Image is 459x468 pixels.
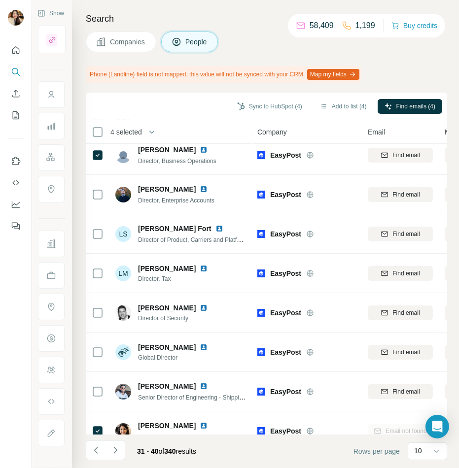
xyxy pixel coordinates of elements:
[353,446,400,456] span: Rows per page
[200,422,208,430] img: LinkedIn logo
[138,421,196,431] span: [PERSON_NAME]
[257,388,265,396] img: Logo of EasyPost
[425,415,449,438] div: Open Intercom Messenger
[310,20,334,32] p: 58,409
[257,127,287,137] span: Company
[391,19,437,33] button: Buy credits
[355,20,375,32] p: 1,199
[110,37,146,47] span: Companies
[270,229,301,239] span: EasyPost
[270,308,301,318] span: EasyPost
[185,37,208,47] span: People
[137,447,159,455] span: 31 - 40
[164,447,176,455] span: 340
[138,381,196,391] span: [PERSON_NAME]
[257,269,265,277] img: Logo of EasyPost
[215,225,223,233] img: LinkedIn logo
[200,146,208,154] img: LinkedIn logo
[200,304,208,312] img: LinkedIn logo
[368,127,385,137] span: Email
[115,147,131,163] img: Avatar
[414,446,422,456] p: 10
[138,314,219,323] span: Director of Security
[270,268,301,278] span: EasyPost
[138,197,214,204] span: Director, Enterprise Accounts
[257,348,265,356] img: Logo of EasyPost
[138,145,196,155] span: [PERSON_NAME]
[8,106,24,124] button: My lists
[368,227,433,241] button: Find email
[313,99,374,114] button: Add to list (4)
[270,347,301,357] span: EasyPost
[392,151,420,160] span: Find email
[86,12,447,26] h4: Search
[307,69,359,80] button: Map my fields
[110,127,142,137] span: 4 selected
[368,187,433,202] button: Find email
[392,190,420,199] span: Find email
[8,85,24,102] button: Enrich CSV
[270,190,301,200] span: EasyPost
[270,426,301,436] span: EasyPost
[257,191,265,199] img: Logo of EasyPost
[392,269,420,278] span: Find email
[137,447,196,455] span: results
[8,174,24,192] button: Use Surfe API
[368,305,433,320] button: Find email
[138,303,196,313] span: [PERSON_NAME]
[115,384,131,400] img: Avatar
[8,217,24,235] button: Feedback
[257,230,265,238] img: Logo of EasyPost
[378,99,442,114] button: Find emails (4)
[138,184,196,194] span: [PERSON_NAME]
[115,344,131,360] img: Avatar
[115,266,131,281] div: LM
[392,308,420,317] span: Find email
[138,342,196,352] span: [PERSON_NAME]
[8,63,24,81] button: Search
[86,66,361,83] div: Phone (Landline) field is not mapped, this value will not be synced with your CRM
[138,393,272,401] span: Senior Director of Engineering - Shipping Solutions
[368,148,433,163] button: Find email
[257,427,265,435] img: Logo of EasyPost
[106,440,125,460] button: Navigate to next page
[396,102,435,111] span: Find emails (4)
[138,274,219,283] span: Director, Tax
[200,265,208,272] img: LinkedIn logo
[115,305,131,321] img: Avatar
[270,150,301,160] span: EasyPost
[270,387,301,397] span: EasyPost
[115,187,131,202] img: Avatar
[8,152,24,170] button: Use Surfe on LinkedIn
[8,10,24,26] img: Avatar
[257,309,265,317] img: Logo of EasyPost
[31,6,71,21] button: Show
[138,434,245,440] span: Director, Financial Planning and Analysis
[115,423,131,439] img: Avatar
[86,440,106,460] button: Navigate to previous page
[138,224,212,234] span: [PERSON_NAME] Fort
[368,384,433,399] button: Find email
[115,226,131,242] div: LS
[8,41,24,59] button: Quick start
[392,348,420,357] span: Find email
[368,266,433,281] button: Find email
[368,345,433,360] button: Find email
[257,151,265,159] img: Logo of EasyPost
[159,447,165,455] span: of
[138,264,196,273] span: [PERSON_NAME]
[200,382,208,390] img: LinkedIn logo
[392,230,420,238] span: Find email
[138,158,216,165] span: Director, Business Operations
[138,353,219,362] span: Global Director
[392,387,420,396] span: Find email
[138,235,247,243] span: Director of Product, Carriers and Platform
[230,99,309,114] button: Sync to HubSpot (4)
[200,343,208,351] img: LinkedIn logo
[200,185,208,193] img: LinkedIn logo
[8,196,24,213] button: Dashboard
